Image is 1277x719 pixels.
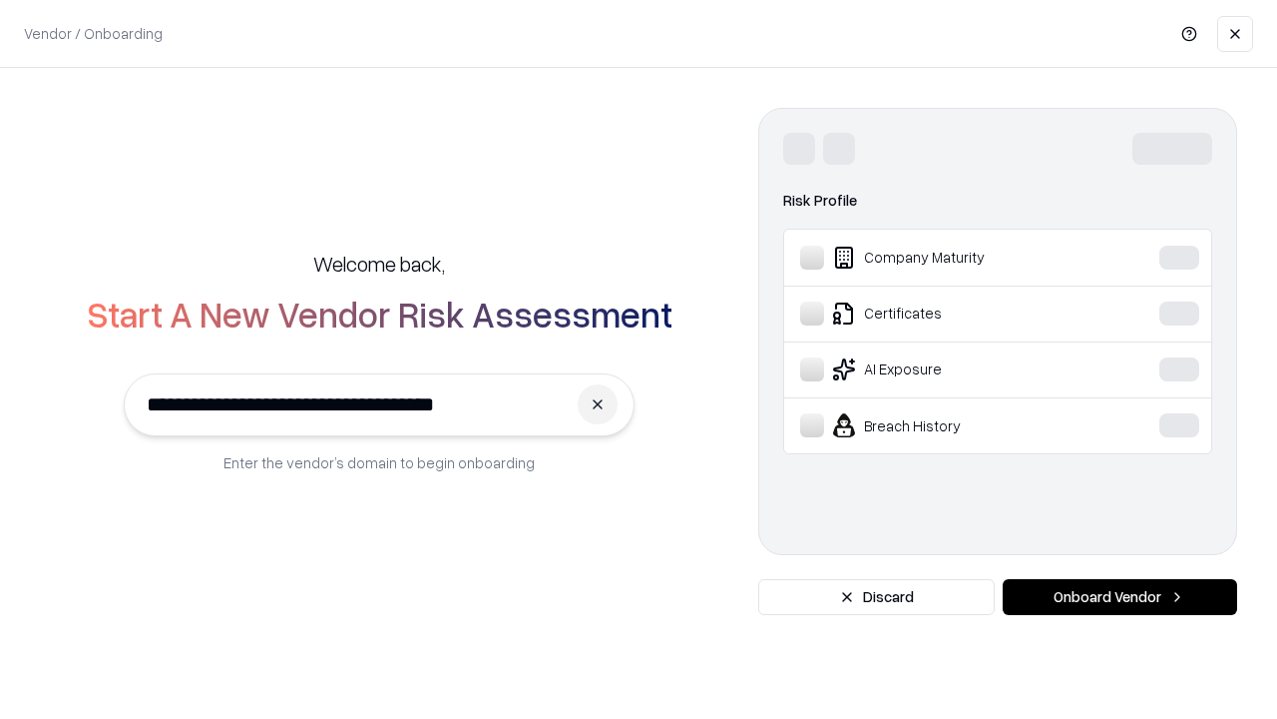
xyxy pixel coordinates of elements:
h2: Start A New Vendor Risk Assessment [87,294,672,334]
div: Risk Profile [783,189,1212,213]
p: Enter the vendor’s domain to begin onboarding [223,452,535,473]
button: Discard [758,579,995,615]
div: Company Maturity [800,246,1098,270]
div: AI Exposure [800,358,1098,381]
div: Breach History [800,413,1098,437]
div: Certificates [800,302,1098,326]
h5: Welcome back, [313,250,445,278]
button: Onboard Vendor [1003,579,1237,615]
p: Vendor / Onboarding [24,23,163,44]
